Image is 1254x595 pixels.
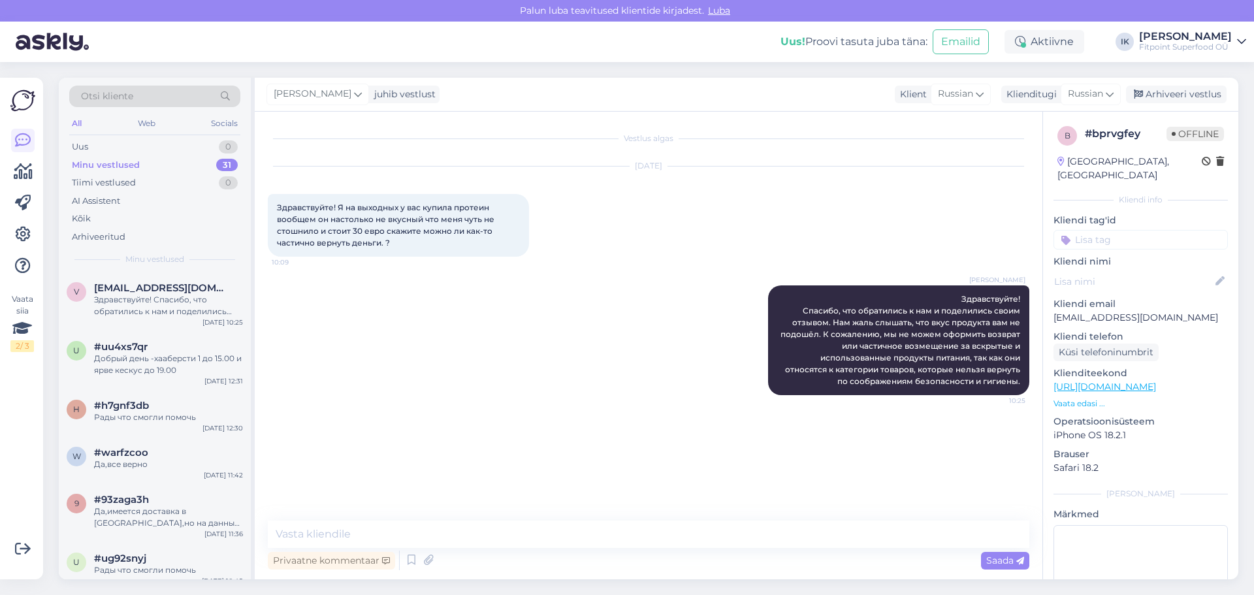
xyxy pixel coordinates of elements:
div: # bprvgfey [1085,126,1166,142]
div: IK [1116,33,1134,51]
div: 2 / 3 [10,340,34,352]
div: [DATE] 12:30 [202,423,243,433]
span: Luba [704,5,734,16]
span: u [73,346,80,355]
p: [EMAIL_ADDRESS][DOMAIN_NAME] [1053,311,1228,325]
a: [URL][DOMAIN_NAME] [1053,381,1156,393]
p: Märkmed [1053,507,1228,521]
span: #warfzcoo [94,447,148,458]
div: Рады что смогли помочь [94,411,243,423]
div: All [69,115,84,132]
p: Brauser [1053,447,1228,461]
div: Рады что смогли помочь [94,564,243,576]
div: Socials [208,115,240,132]
div: Да,имеется доставка в [GEOGRAPHIC_DATA],но на данный момент товар закончился на складе [94,506,243,529]
span: 10:25 [976,396,1025,406]
div: Kõik [72,212,91,225]
div: 0 [219,176,238,189]
div: Vaata siia [10,293,34,352]
div: Uus [72,140,88,153]
div: Kliendi info [1053,194,1228,206]
a: [PERSON_NAME]Fitpoint Superfood OÜ [1139,31,1246,52]
div: Здравствуйте! Спасибо, что обратились к нам и поделились своим отзывом. Нам жаль слышать, что вку... [94,294,243,317]
p: Kliendi nimi [1053,255,1228,268]
div: [DATE] 10:25 [202,317,243,327]
div: Privaatne kommentaar [268,552,395,570]
div: Aktiivne [1005,30,1084,54]
span: v [74,287,79,297]
div: Arhiveeri vestlus [1126,86,1227,103]
div: Klienditugi [1001,88,1057,101]
input: Lisa tag [1053,230,1228,249]
span: w [72,451,81,461]
div: [PERSON_NAME] [1139,31,1232,42]
span: Russian [1068,87,1103,101]
div: Proovi tasuta juba täna: [780,34,927,50]
p: Kliendi email [1053,297,1228,311]
span: #ug92snyj [94,553,146,564]
div: [PERSON_NAME] [1053,488,1228,500]
span: b [1065,131,1070,140]
div: Tiimi vestlused [72,176,136,189]
p: Kliendi tag'id [1053,214,1228,227]
div: Arhiveeritud [72,231,125,244]
div: Добрый день -хааберсти 1 до 15.00 и ярве кескус до 19.00 [94,353,243,376]
p: iPhone OS 18.2.1 [1053,428,1228,442]
span: valuevakatia1@gmail.com [94,282,230,294]
div: [DATE] 10:45 [202,576,243,586]
div: juhib vestlust [369,88,436,101]
span: [PERSON_NAME] [969,275,1025,285]
img: Askly Logo [10,88,35,113]
span: 10:09 [272,257,321,267]
div: 0 [219,140,238,153]
div: Minu vestlused [72,159,140,172]
span: #h7gnf3db [94,400,149,411]
span: 9 [74,498,79,508]
p: Klienditeekond [1053,366,1228,380]
div: [DATE] 11:36 [204,529,243,539]
span: #uu4xs7qr [94,341,148,353]
span: u [73,557,80,567]
div: Klient [895,88,927,101]
span: h [73,404,80,414]
p: Operatsioonisüsteem [1053,415,1228,428]
div: [GEOGRAPHIC_DATA], [GEOGRAPHIC_DATA] [1057,155,1202,182]
div: Да,все верно [94,458,243,470]
span: Saada [986,555,1024,566]
div: AI Assistent [72,195,120,208]
div: Web [135,115,158,132]
div: [DATE] [268,160,1029,172]
p: Safari 18.2 [1053,461,1228,475]
span: Minu vestlused [125,253,184,265]
span: Otsi kliente [81,89,133,103]
div: [DATE] 12:31 [204,376,243,386]
span: [PERSON_NAME] [274,87,351,101]
div: [DATE] 11:42 [204,470,243,480]
div: Vestlus algas [268,133,1029,144]
input: Lisa nimi [1054,274,1213,289]
p: Vaata edasi ... [1053,398,1228,410]
span: Здравствуйте! Я на выходных у вас купила протеин вообщем он настолько не вкусный что меня чуть не... [277,202,496,248]
p: Kliendi telefon [1053,330,1228,344]
span: Russian [938,87,973,101]
span: Offline [1166,127,1224,141]
span: #93zaga3h [94,494,149,506]
div: Fitpoint Superfood OÜ [1139,42,1232,52]
button: Emailid [933,29,989,54]
div: Küsi telefoninumbrit [1053,344,1159,361]
div: 31 [216,159,238,172]
b: Uus! [780,35,805,48]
